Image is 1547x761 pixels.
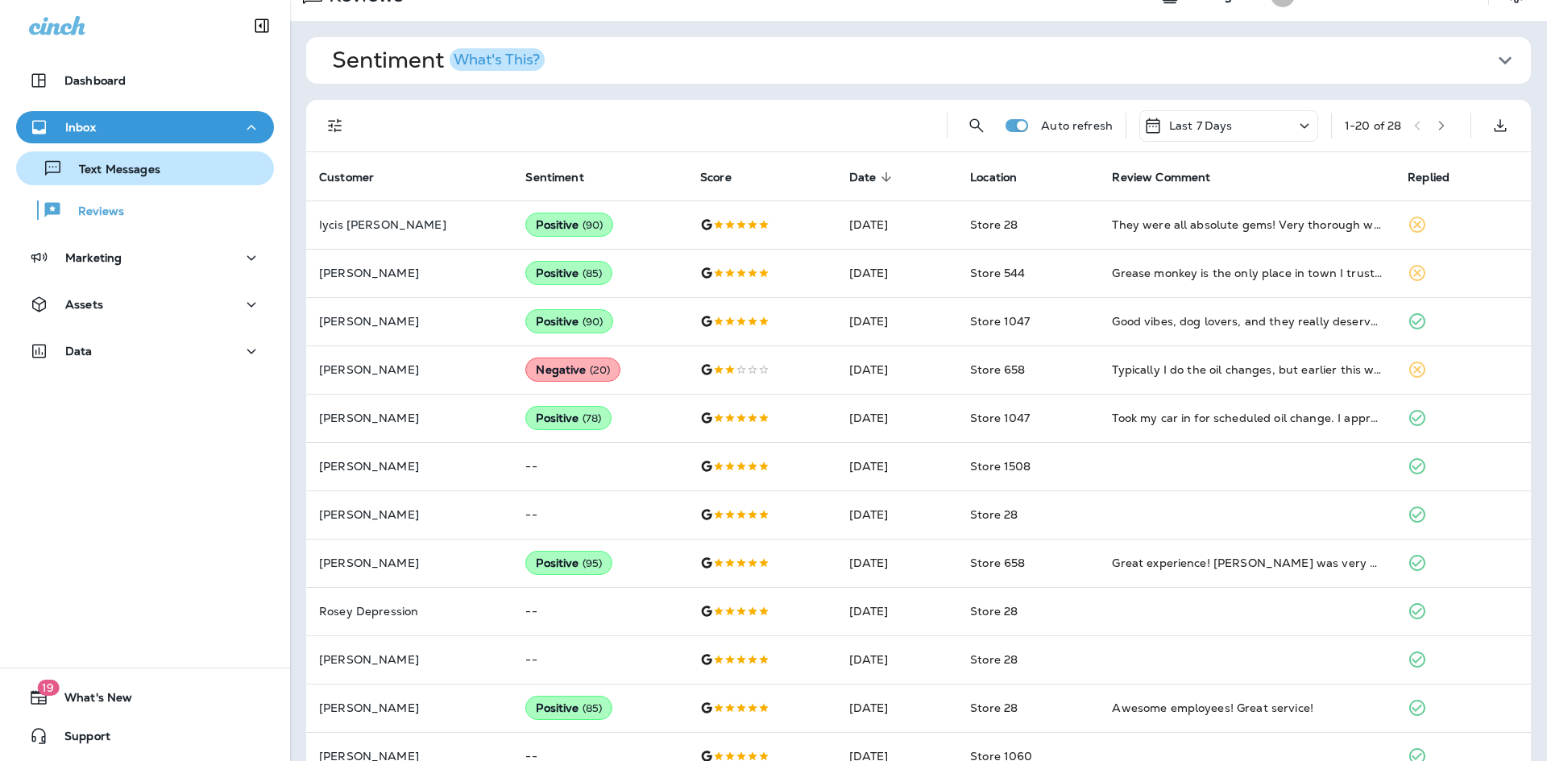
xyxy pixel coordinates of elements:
[960,110,993,142] button: Search Reviews
[525,551,612,575] div: Positive
[583,218,603,232] span: ( 90 )
[319,556,500,569] p: [PERSON_NAME]
[525,213,613,237] div: Positive
[319,171,374,184] span: Customer
[319,508,500,521] p: [PERSON_NAME]
[512,587,687,635] td: --
[16,681,274,713] button: 19What's New
[970,314,1030,329] span: Store 1047
[1112,171,1210,184] span: Review Comment
[1484,110,1516,142] button: Export as CSV
[970,411,1030,425] span: Store 1047
[1408,171,1450,184] span: Replied
[970,507,1018,522] span: Store 28
[1169,119,1233,132] p: Last 7 Days
[970,652,1018,667] span: Store 28
[512,635,687,684] td: --
[16,193,274,227] button: Reviews
[525,406,612,430] div: Positive
[64,74,126,87] p: Dashboard
[970,701,1018,715] span: Store 28
[970,217,1018,232] span: Store 28
[700,171,732,184] span: Score
[525,696,612,720] div: Positive
[583,701,603,715] span: ( 85 )
[525,170,604,184] span: Sentiment
[65,251,122,264] p: Marketing
[319,110,351,142] button: Filters
[970,362,1025,377] span: Store 658
[319,653,500,666] p: [PERSON_NAME]
[16,151,274,185] button: Text Messages
[583,267,603,280] span: ( 85 )
[65,298,103,311] p: Assets
[512,442,687,490] td: --
[512,490,687,539] td: --
[525,358,620,382] div: Negative
[37,680,59,696] span: 19
[970,170,1038,184] span: Location
[1112,313,1382,329] div: Good vibes, dog lovers, and they really deserve some love for being on the spot and present. Amaz...
[525,261,612,285] div: Positive
[1112,217,1382,233] div: They were all absolute gems! Very thorough with their job, gave great recommendations without bei...
[583,556,603,570] span: ( 95 )
[970,266,1025,280] span: Store 544
[836,539,957,587] td: [DATE]
[849,171,877,184] span: Date
[48,691,132,710] span: What's New
[450,48,545,71] button: What's This?
[1041,119,1113,132] p: Auto refresh
[836,394,957,442] td: [DATE]
[970,459,1031,474] span: Store 1508
[836,490,957,539] td: [DATE]
[836,297,957,345] td: [DATE]
[239,10,284,42] button: Collapse Sidebar
[1408,170,1470,184] span: Replied
[1112,555,1382,571] div: Great experience! Matt was very helpful :)
[332,47,545,74] h1: Sentiment
[454,52,540,67] div: What's This?
[836,345,957,394] td: [DATE]
[319,363,500,376] p: [PERSON_NAME]
[319,412,500,424] p: [PERSON_NAME]
[319,315,500,328] p: [PERSON_NAME]
[836,442,957,490] td: [DATE]
[65,121,96,134] p: Inbox
[319,701,500,714] p: [PERSON_NAME]
[525,309,613,333] div: Positive
[65,345,93,358] p: Data
[319,605,500,618] p: Rosey Depression
[700,170,753,184] span: Score
[970,171,1017,184] span: Location
[583,412,602,425] span: ( 78 )
[1345,119,1401,132] div: 1 - 20 of 28
[836,201,957,249] td: [DATE]
[1112,700,1382,716] div: Awesome employees! Great service!
[1112,170,1231,184] span: Review Comment
[583,315,603,329] span: ( 90 )
[525,171,583,184] span: Sentiment
[849,170,898,184] span: Date
[16,64,274,97] button: Dashboard
[48,730,110,749] span: Support
[836,587,957,635] td: [DATE]
[16,720,274,752] button: Support
[970,604,1018,618] span: Store 28
[319,170,395,184] span: Customer
[62,205,124,220] p: Reviews
[836,684,957,732] td: [DATE]
[1112,265,1382,281] div: Grease monkey is the only place in town I trust for oil changes. Great fast service.
[16,242,274,274] button: Marketing
[16,335,274,367] button: Data
[1112,410,1382,426] div: Took my car in for scheduled oil change. I appreciate that they also check other things on my car...
[319,267,500,279] p: [PERSON_NAME]
[970,556,1025,570] span: Store 658
[319,37,1544,84] button: SentimentWhat's This?
[16,111,274,143] button: Inbox
[590,363,611,377] span: ( 20 )
[319,460,500,473] p: [PERSON_NAME]
[319,218,500,231] p: Iycis [PERSON_NAME]
[16,288,274,321] button: Assets
[1112,362,1382,378] div: Typically I do the oil changes, but earlier this week my wife who works 20 miles away got a low t...
[63,163,160,178] p: Text Messages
